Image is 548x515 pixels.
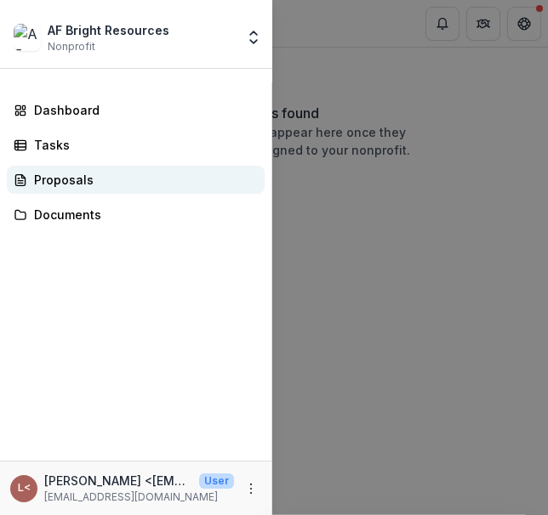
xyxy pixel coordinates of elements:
span: Nonprofit [48,39,95,54]
img: AF Bright Resources [14,24,41,51]
p: [PERSON_NAME] <[EMAIL_ADDRESS][DOMAIN_NAME]> [44,472,192,490]
div: Proposals [34,171,251,189]
button: More [241,478,261,499]
a: Dashboard [7,96,265,124]
div: Dashboard [34,101,251,119]
div: Tasks [34,136,251,154]
a: Documents [7,201,265,229]
p: [EMAIL_ADDRESS][DOMAIN_NAME] [44,490,234,505]
div: Documents [34,206,251,224]
div: Liyana Farhanah <liyanafarhanah86@gmail.com> [18,483,31,494]
a: Proposals [7,166,265,194]
div: AF Bright Resources [48,21,169,39]
a: Tasks [7,131,265,159]
p: User [199,473,234,489]
button: Open entity switcher [242,20,265,54]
